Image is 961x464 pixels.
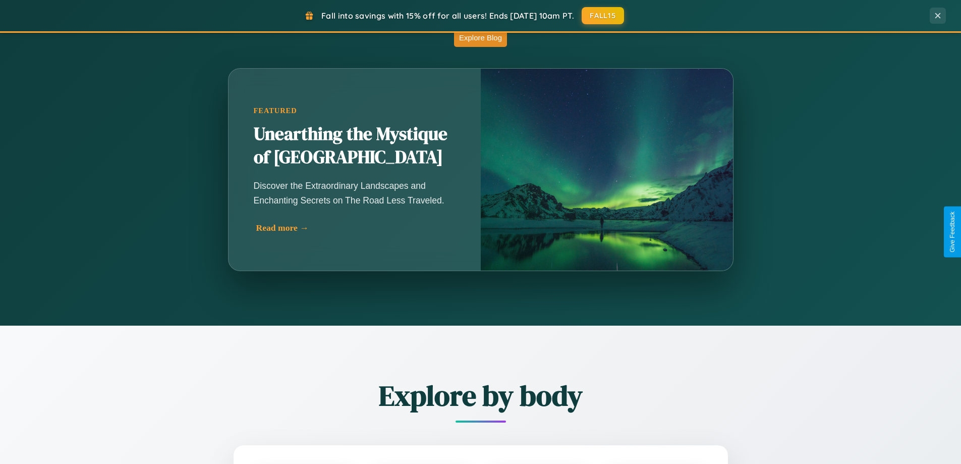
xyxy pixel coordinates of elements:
[949,212,956,252] div: Give Feedback
[254,107,456,115] div: Featured
[254,123,456,169] h2: Unearthing the Mystique of [GEOGRAPHIC_DATA]
[178,376,783,415] h2: Explore by body
[256,223,458,233] div: Read more →
[454,28,507,47] button: Explore Blog
[254,179,456,207] p: Discover the Extraordinary Landscapes and Enchanting Secrets on The Road Less Traveled.
[582,7,624,24] button: FALL15
[321,11,574,21] span: Fall into savings with 15% off for all users! Ends [DATE] 10am PT.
